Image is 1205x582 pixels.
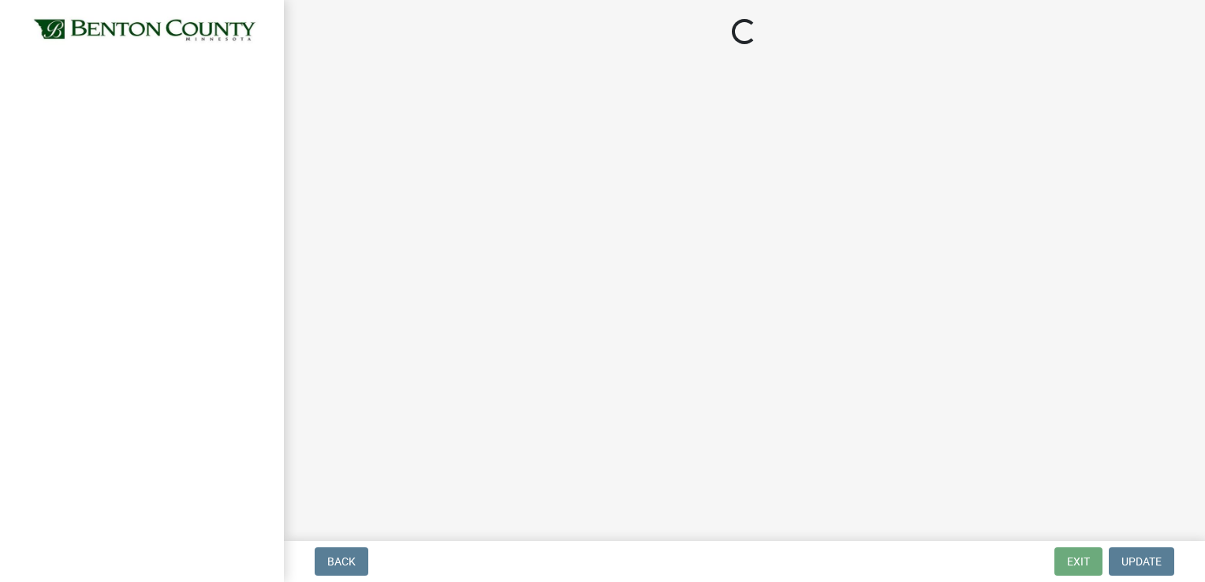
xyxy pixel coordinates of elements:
[1109,547,1174,576] button: Update
[1054,547,1102,576] button: Exit
[327,555,356,568] span: Back
[315,547,368,576] button: Back
[32,17,259,45] img: Benton County, Minnesota
[1121,555,1162,568] span: Update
